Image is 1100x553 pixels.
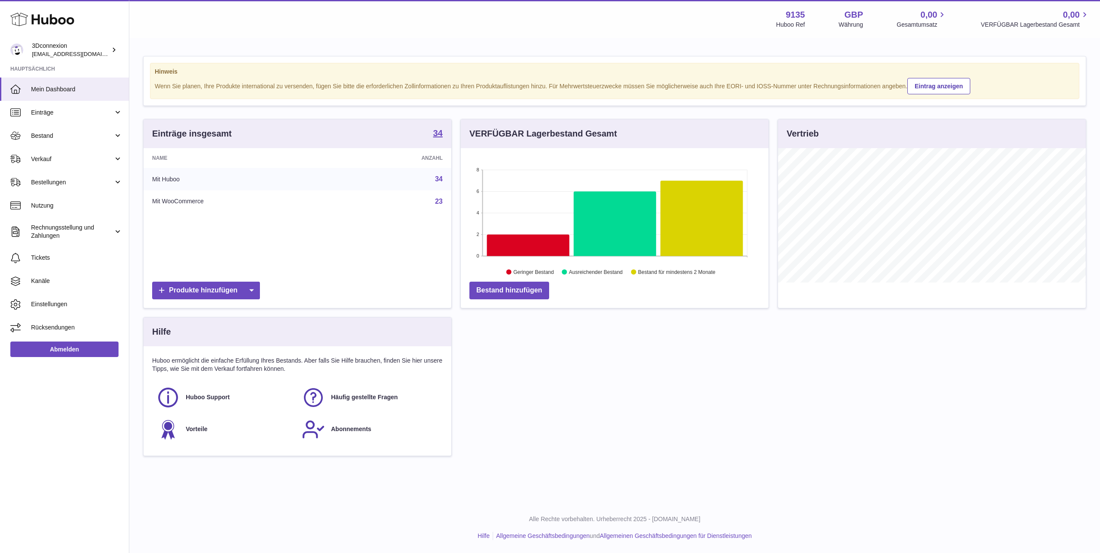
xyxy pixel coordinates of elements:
span: Einstellungen [31,300,122,308]
span: Vorteile [186,425,207,433]
a: 34 [433,129,443,139]
span: Häufig gestellte Fragen [331,393,398,401]
h3: Hilfe [152,326,171,338]
a: 0,00 Gesamtumsatz [897,9,947,29]
span: [EMAIL_ADDRESS][DOMAIN_NAME] [32,50,127,57]
p: Alle Rechte vorbehalten. Urheberrecht 2025 - [DOMAIN_NAME] [136,515,1093,523]
text: 6 [476,189,479,194]
a: Allgemeinen Geschäftsbedingungen für Dienstleistungen [600,532,752,539]
span: Mein Dashboard [31,85,122,93]
p: Huboo ermöglicht die einfache Erfüllung Ihres Bestands. Aber falls Sie Hilfe brauchen, finden Sie... [152,357,443,373]
a: Eintrag anzeigen [907,78,970,94]
span: Gesamtumsatz [897,21,947,29]
span: Tickets [31,254,122,262]
text: 4 [476,210,479,215]
a: 0,00 VERFÜGBAR Lagerbestand Gesamt [981,9,1090,29]
text: Ausreichender Bestand [569,269,623,275]
a: 23 [435,198,443,205]
strong: 34 [433,129,443,137]
a: Allgemeine Geschäftsbedingungen [496,532,590,539]
a: Abmelden [10,342,119,357]
div: Huboo Ref [776,21,805,29]
th: Name [144,148,341,168]
div: Wenn Sie planen, Ihre Produkte international zu versenden, fügen Sie bitte die erforderlichen Zol... [155,77,1075,94]
td: Mit WooCommerce [144,190,341,213]
h3: VERFÜGBAR Lagerbestand Gesamt [469,128,617,140]
li: und [493,532,752,540]
span: Nutzung [31,202,122,210]
span: VERFÜGBAR Lagerbestand Gesamt [981,21,1090,29]
a: Produkte hinzufügen [152,282,260,299]
span: Abonnements [331,425,371,433]
span: Rücksendungen [31,323,122,332]
a: Vorteile [156,418,293,441]
img: order_eu@3dconnexion.com [10,43,23,56]
strong: 9135 [786,9,805,21]
div: 3Dconnexion [32,42,109,58]
span: 0,00 [921,9,937,21]
text: Bestand für mindestens 2 Monate [638,269,716,275]
a: Huboo Support [156,386,293,409]
strong: Hinweis [155,68,1075,76]
a: Häufig gestellte Fragen [302,386,438,409]
a: 34 [435,175,443,183]
text: 8 [476,167,479,172]
th: Anzahl [341,148,451,168]
text: 2 [476,232,479,237]
span: Einträge [31,109,113,117]
span: Kanäle [31,277,122,285]
a: Abonnements [302,418,438,441]
span: Verkauf [31,155,113,163]
td: Mit Huboo [144,168,341,190]
a: Bestand hinzufügen [469,282,549,299]
text: Geringer Bestand [513,269,554,275]
h3: Vertrieb [787,128,819,140]
span: Bestellungen [31,178,113,186]
span: Bestand [31,132,113,140]
span: 0,00 [1063,9,1080,21]
div: Währung [839,21,863,29]
h3: Einträge insgesamt [152,128,232,140]
a: Hilfe [478,532,490,539]
span: Huboo Support [186,393,230,401]
strong: GBP [844,9,863,21]
text: 0 [476,253,479,258]
span: Rechnungsstellung und Zahlungen [31,224,113,240]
